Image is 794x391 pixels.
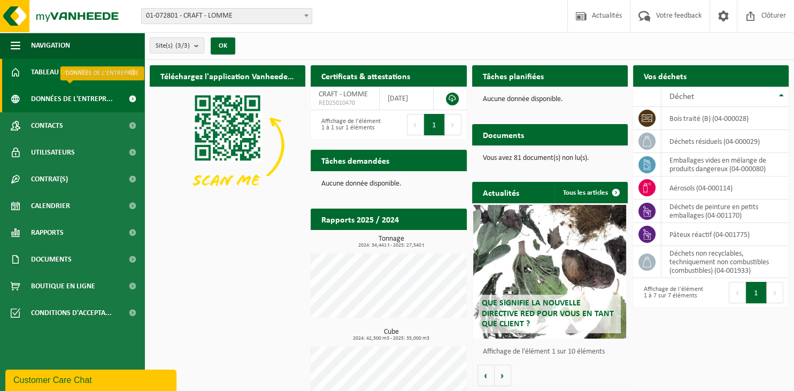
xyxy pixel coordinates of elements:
button: OK [211,37,235,55]
a: Que signifie la nouvelle directive RED pour vous en tant que client ? [473,205,626,339]
a: Tous les articles [554,182,627,203]
span: RED25010470 [319,99,371,108]
span: 01-072801 - CRAFT - LOMME [142,9,312,24]
count: (3/3) [175,42,190,49]
button: 1 [424,114,445,135]
h2: Tâches demandées [311,150,400,171]
h3: Tonnage [316,235,466,248]
p: Aucune donnée disponible. [483,96,617,103]
td: déchets résiduels (04-000029) [661,130,789,153]
span: Contacts [31,112,63,139]
p: Vous avez 81 document(s) non lu(s). [483,155,617,162]
h2: Rapports 2025 / 2024 [311,209,410,229]
h2: Tâches planifiées [472,65,554,86]
h3: Cube [316,328,466,341]
span: Calendrier [31,193,70,219]
button: Previous [407,114,424,135]
h2: Actualités [472,182,530,203]
span: CRAFT - LOMME [319,90,368,98]
button: Next [767,282,783,303]
td: aérosols (04-000114) [661,177,789,200]
span: Utilisateurs [31,139,75,166]
span: Rapports [31,219,64,246]
span: 01-072801 - CRAFT - LOMME [141,8,312,24]
span: Déchet [669,93,694,101]
td: bois traité (B) (04-000028) [661,107,789,130]
span: Boutique en ligne [31,273,95,300]
span: Que signifie la nouvelle directive RED pour vous en tant que client ? [481,299,613,328]
button: 1 [746,282,767,303]
span: Données de l'entrepr... [31,86,113,112]
span: Documents [31,246,72,273]
button: Next [445,114,461,135]
button: Volgende [495,365,511,386]
div: Affichage de l'élément 1 à 7 sur 7 éléments [638,281,706,304]
span: Contrat(s) [31,166,68,193]
span: 2024: 42,500 m3 - 2025: 35,000 m3 [316,336,466,341]
span: Navigation [31,32,70,59]
h2: Documents [472,124,535,145]
span: Site(s) [156,38,190,54]
span: Tableau de bord [31,59,89,86]
button: Previous [729,282,746,303]
p: Affichage de l'élément 1 sur 10 éléments [483,348,622,356]
div: Affichage de l'élément 1 à 1 sur 1 éléments [316,113,383,136]
h2: Téléchargez l'application Vanheede+ maintenant! [150,65,305,86]
a: Consulter les rapports [374,229,466,251]
iframe: chat widget [5,367,179,391]
td: [DATE] [380,87,434,110]
h2: Certificats & attestations [311,65,421,86]
td: déchets de peinture en petits emballages (04-001170) [661,200,789,223]
span: Conditions d'accepta... [31,300,112,326]
td: pâteux réactif (04-001775) [661,223,789,246]
p: Aucune donnée disponible. [321,180,456,188]
button: Vorige [477,365,495,386]
span: 2024: 34,441 t - 2025: 27,540 t [316,243,466,248]
button: Site(s)(3/3) [150,37,204,53]
td: emballages vides en mélange de produits dangereux (04-000080) [661,153,789,177]
td: déchets non recyclables, techniquement non combustibles (combustibles) (04-001933) [661,246,789,278]
img: Download de VHEPlus App [150,87,305,203]
h2: Vos déchets [633,65,697,86]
